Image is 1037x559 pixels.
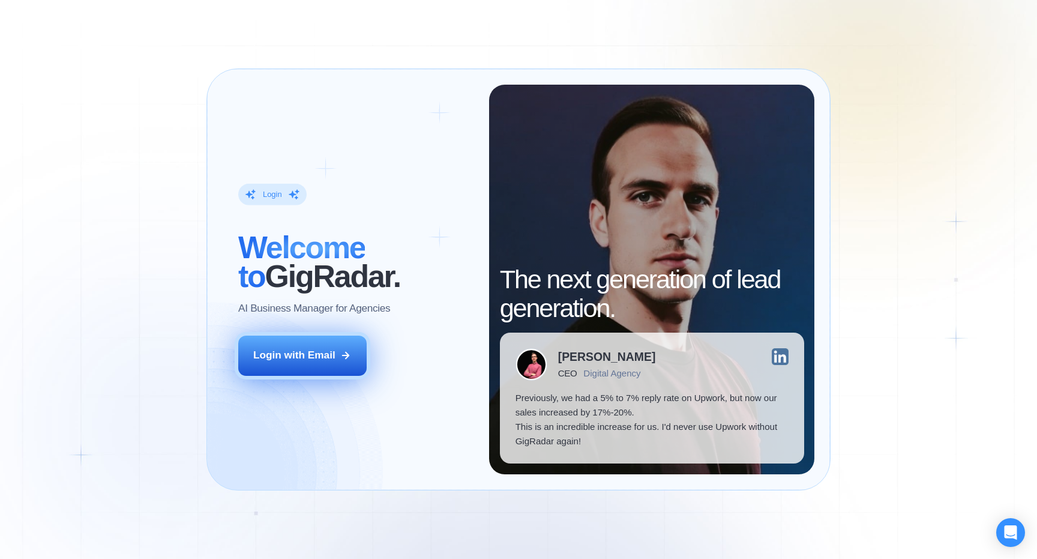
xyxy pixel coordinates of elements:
[500,265,804,322] h2: The next generation of lead generation.
[263,189,282,199] div: Login
[238,234,474,291] h2: ‍ GigRadar.
[583,368,640,378] div: Digital Agency
[253,348,335,363] div: Login with Email
[996,518,1025,547] div: Open Intercom Messenger
[238,230,365,294] span: Welcome to
[515,391,789,448] p: Previously, we had a 5% to 7% reply rate on Upwork, but now our sales increased by 17%-20%. This ...
[238,301,390,315] p: AI Business Manager for Agencies
[558,351,656,363] div: [PERSON_NAME]
[558,368,577,378] div: CEO
[238,336,367,376] button: Login with Email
